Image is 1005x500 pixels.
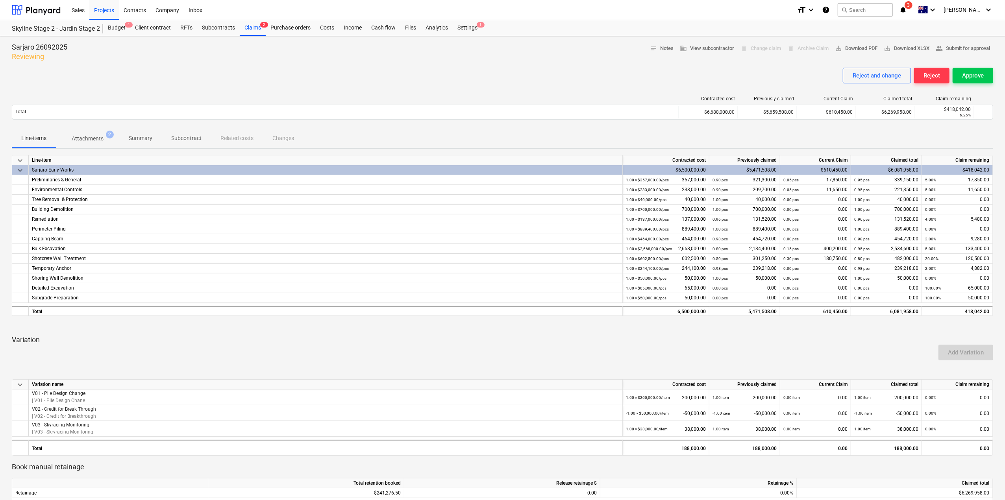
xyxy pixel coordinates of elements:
[32,185,619,195] div: Environmental Controls
[783,286,799,290] small: 0.00 pcs
[899,5,907,15] i: notifications
[32,264,619,273] div: Temporary Anchor
[780,380,851,389] div: Current Claim
[925,217,936,221] small: 4.00%
[783,283,848,293] div: 0.00
[783,247,799,251] small: 0.15 pcs
[854,227,870,231] small: 1.00 pcs
[854,395,871,400] small: 1.00 item
[713,395,729,400] small: 1.00 item
[647,42,677,55] button: Notes
[854,244,918,254] div: 2,534,600.00
[854,276,870,280] small: 1.00 pcs
[925,283,989,293] div: 65,000.00
[783,266,799,271] small: 0.00 pcs
[832,42,881,55] button: Download PDF
[854,264,918,273] div: 239,218.00
[854,195,918,205] div: 40,000.00
[21,134,46,142] p: Line-items
[32,205,619,214] div: Building Demolition
[944,7,983,13] span: [PERSON_NAME]
[713,175,777,185] div: 321,300.00
[600,488,797,498] div: 0.00%
[783,256,799,261] small: 0.30 pcs
[843,68,911,83] button: Reject and change
[783,207,799,212] small: 0.00 pcs
[783,197,799,202] small: 0.00 pcs
[713,254,777,264] div: 301,250.00
[453,20,482,36] a: Settings1
[925,178,936,182] small: 5.00%
[240,20,266,36] div: Claims
[315,20,339,36] a: Costs
[884,45,891,52] span: save_alt
[400,20,421,36] a: Files
[626,293,706,303] div: 50,000.00
[854,178,870,182] small: 0.95 pcs
[914,68,949,83] button: Reject
[797,106,856,118] div: $610,450.00
[905,1,912,9] span: 3
[15,156,25,165] span: keyboard_arrow_down
[713,224,777,234] div: 889,400.00
[922,440,993,456] div: 0.00
[713,273,777,283] div: 50,000.00
[404,478,600,488] div: Release retainage $
[15,166,25,175] span: keyboard_arrow_down
[841,7,848,13] span: search
[12,52,67,61] p: Reviewing
[854,217,870,221] small: 0.96 pcs
[626,214,706,224] div: 137,000.00
[713,214,777,224] div: 131,520.00
[925,175,989,185] div: 17,850.00
[12,488,208,498] div: Retainage
[854,175,918,185] div: 339,150.00
[713,195,777,205] div: 40,000.00
[783,178,799,182] small: 0.05 pcs
[626,207,669,212] small: 1.00 × $700,000.00 / pcs
[854,247,870,251] small: 0.95 pcs
[851,440,922,456] div: 188,000.00
[783,217,799,221] small: 0.00 pcs
[922,155,993,165] div: Claim remaining
[838,3,893,17] button: Search
[29,306,623,316] div: Total
[713,389,777,406] div: 200,000.00
[626,307,706,317] div: 6,500,000.00
[713,286,728,290] small: 0.00 pcs
[713,217,728,221] small: 0.96 pcs
[713,411,730,415] small: -1.00 item
[925,307,989,317] div: 418,042.00
[623,380,709,389] div: Contracted cost
[679,106,738,118] div: $6,688,000.00
[72,135,104,143] p: Attachments
[626,197,666,202] small: 1.00 × $40,000.00 / pcs
[925,296,941,300] small: 100.00%
[626,276,666,280] small: 1.00 × $50,000.00 / pcs
[797,478,993,488] div: Claimed total
[738,106,797,118] div: $5,659,508.00
[783,224,848,234] div: 0.00
[925,188,936,192] small: 5.00%
[626,283,706,293] div: 65,000.00
[854,293,918,303] div: 0.00
[12,42,67,52] p: Sarjaro 26092025
[925,276,936,280] small: 0.00%
[713,185,777,195] div: 209,700.00
[709,155,780,165] div: Previously claimed
[32,390,85,397] p: V01 - Pile Design Change
[962,70,984,81] div: Approve
[924,70,940,81] div: Reject
[936,45,943,52] span: people_alt
[780,155,851,165] div: Current Claim
[854,234,918,244] div: 454,720.00
[32,175,619,185] div: Preliminaries & General
[854,237,870,241] small: 0.98 pcs
[421,20,453,36] div: Analytics
[208,478,404,488] div: Total retention booked
[32,413,96,419] p: | V02 - Credit for Breakthrough
[925,195,989,205] div: 0.00
[32,254,619,264] div: Shotcrete Wall Treatment
[176,20,197,36] a: RFTs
